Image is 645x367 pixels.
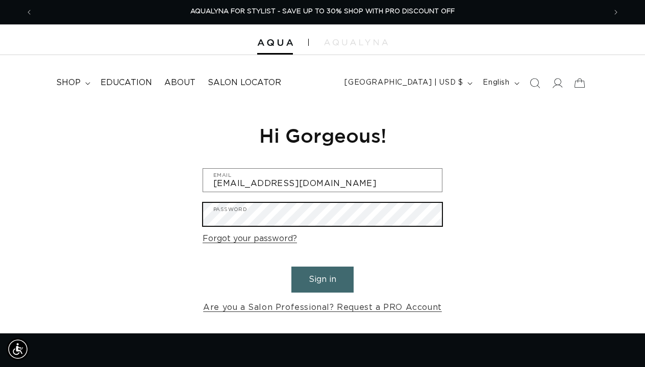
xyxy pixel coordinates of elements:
a: Salon Locator [202,71,287,94]
a: About [158,71,202,94]
input: Email [203,169,442,192]
summary: shop [50,71,94,94]
summary: Search [524,72,546,94]
button: Previous announcement [18,3,40,22]
button: Sign in [291,267,354,293]
button: [GEOGRAPHIC_DATA] | USD $ [338,73,477,93]
span: shop [56,77,81,88]
span: English [483,77,509,88]
a: Education [94,71,158,94]
span: Salon Locator [208,77,281,88]
span: AQUALYNA FOR STYLIST - SAVE UP TO 30% SHOP WITH PRO DISCOUNT OFF [190,8,455,15]
img: Aqua Hair Extensions [257,39,293,46]
span: Education [101,77,152,88]
img: aqualyna.com [324,39,388,45]
h1: Hi Gorgeous! [203,123,442,148]
iframe: Chat Widget [507,257,645,367]
span: About [164,77,195,88]
div: Accessibility Menu [7,338,29,360]
a: Forgot your password? [203,231,297,246]
a: Are you a Salon Professional? Request a PRO Account [203,300,442,315]
button: English [477,73,523,93]
button: Next announcement [605,3,627,22]
span: [GEOGRAPHIC_DATA] | USD $ [344,77,463,88]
